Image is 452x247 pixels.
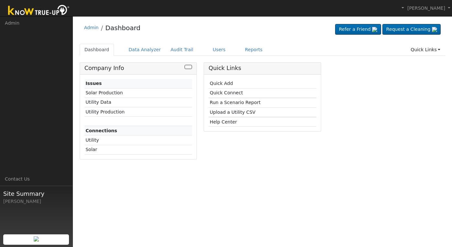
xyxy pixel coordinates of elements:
a: Help Center [210,119,237,124]
a: Refer a Friend [335,24,381,35]
td: Utility [85,135,183,145]
strong: Connections [85,128,117,133]
h5: Company Info [85,65,192,72]
a: Quick Connect [210,90,243,95]
a: Data Analyzer [124,44,166,56]
img: retrieve [372,27,377,32]
a: Users [208,44,231,56]
img: Know True-Up [5,4,73,18]
a: Request a Cleaning [382,24,441,35]
a: Dashboard [80,44,114,56]
td: Solar [85,145,183,154]
img: retrieve [432,27,437,32]
td: Utility Production [85,107,183,117]
h5: Quick Links [209,65,316,72]
a: Admin [84,25,99,30]
td: Utility Data [85,98,183,107]
a: Dashboard [105,24,141,32]
span: Site Summary [3,189,69,198]
a: Audit Trail [166,44,198,56]
a: Upload a Utility CSV [210,110,255,115]
a: Reports [240,44,267,56]
a: Run a Scenario Report [210,100,261,105]
strong: Issues [85,81,102,86]
a: Quick Add [210,81,233,86]
td: Solar Production [85,88,183,98]
span: [PERSON_NAME] [407,6,445,11]
a: Quick Links [406,44,445,56]
div: [PERSON_NAME] [3,198,69,205]
img: retrieve [34,236,39,241]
